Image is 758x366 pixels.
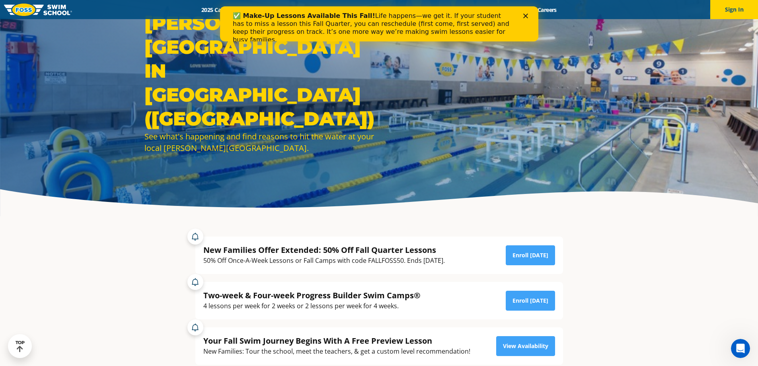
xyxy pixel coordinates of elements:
a: About [PERSON_NAME] [347,6,421,14]
a: Enroll [DATE] [506,291,555,311]
a: 2025 Calendar [195,6,244,14]
div: Two-week & Four-week Progress Builder Swim Camps® [203,290,421,301]
a: Swim Like [PERSON_NAME] [421,6,506,14]
a: Schools [244,6,278,14]
div: Your Fall Swim Journey Begins With A Free Preview Lesson [203,335,470,346]
a: Enroll [DATE] [506,245,555,265]
b: ✅ Make-Up Lessons Available This Fall! [13,6,155,13]
div: See what's happening and find reasons to hit the water at your local [PERSON_NAME][GEOGRAPHIC_DATA]. [144,131,375,154]
div: New Families Offer Extended: 50% Off Fall Quarter Lessons [203,245,445,255]
div: Life happens—we get it. If your student has to miss a lesson this Fall Quarter, you can reschedul... [13,6,293,37]
div: Close [303,7,311,12]
iframe: Intercom live chat [731,339,750,358]
a: Careers [530,6,563,14]
div: New Families: Tour the school, meet the teachers, & get a custom level recommendation! [203,346,470,357]
iframe: Intercom live chat banner [220,6,538,41]
h1: [PERSON_NAME][GEOGRAPHIC_DATA] in [GEOGRAPHIC_DATA] ([GEOGRAPHIC_DATA]) [144,11,375,131]
div: 4 lessons per week for 2 weeks or 2 lessons per week for 4 weeks. [203,301,421,311]
div: TOP [16,340,25,352]
img: FOSS Swim School Logo [4,4,72,16]
a: Swim Path® Program [278,6,347,14]
a: View Availability [496,336,555,356]
div: 50% Off Once-A-Week Lessons or Fall Camps with code FALLFOSS50. Ends [DATE]. [203,255,445,266]
a: Blog [505,6,530,14]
